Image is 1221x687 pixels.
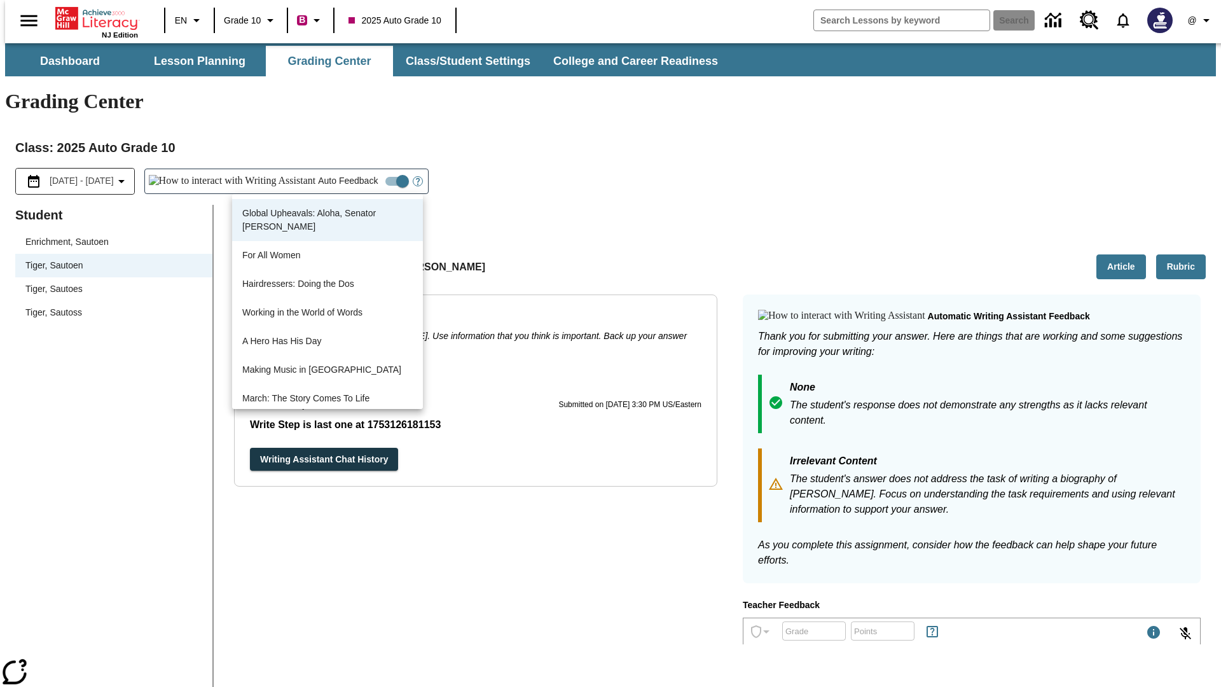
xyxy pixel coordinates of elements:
p: March: The Story Comes To Life [242,392,413,405]
p: Hairdressers: Doing the Dos [242,277,413,291]
p: Making Music in [GEOGRAPHIC_DATA] [242,363,413,377]
p: For All Women [242,249,413,262]
p: Global Upheavals: Aloha, Senator [PERSON_NAME] [242,207,413,233]
p: Working in the World of Words [242,306,413,319]
body: Type your response here. [5,10,186,22]
p: A Hero Has His Day [242,335,413,348]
